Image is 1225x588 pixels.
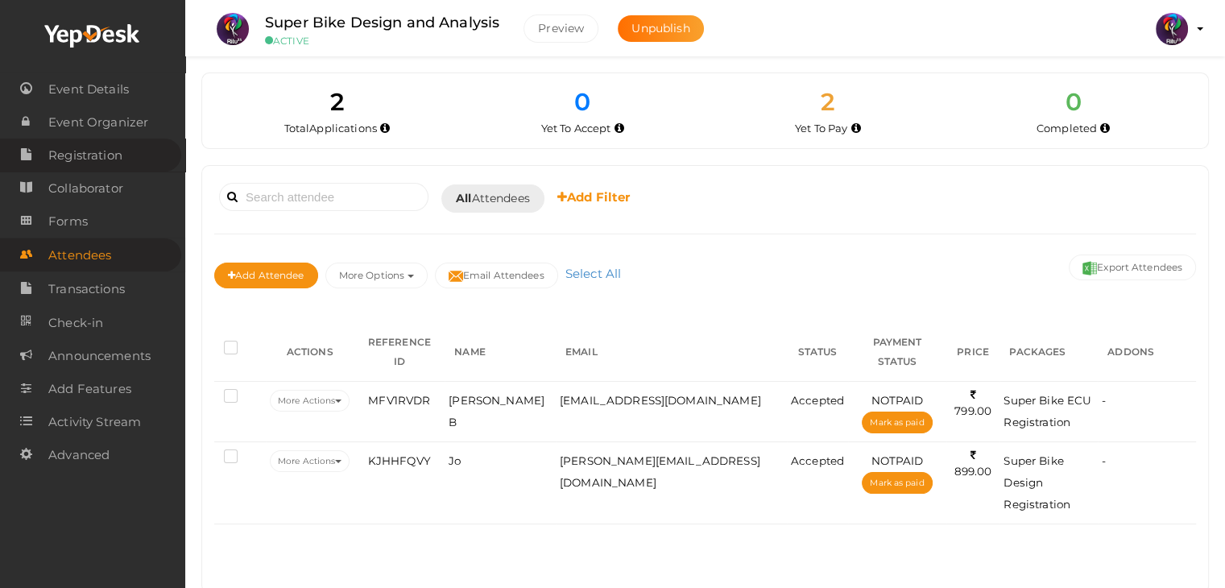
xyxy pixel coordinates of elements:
i: Accepted and completed payment succesfully [1100,124,1110,133]
span: [PERSON_NAME] B [449,394,544,429]
span: Super Bike Design Registration [1004,454,1070,511]
th: NAME [445,323,556,382]
th: ACTIONS [266,323,354,382]
button: Export Attendees [1069,255,1196,280]
span: Activity Stream [48,406,141,438]
span: Forms [48,205,88,238]
span: - [1102,454,1106,467]
th: PRICE [946,323,999,382]
span: Add Features [48,373,131,405]
span: Yet To Pay [795,122,847,135]
label: Super Bike Design and Analysis [265,11,499,35]
img: 4CE0K82R_small.png [217,13,249,45]
span: Announcements [48,340,151,372]
span: 2 [821,87,834,117]
span: Mark as paid [870,417,924,428]
span: Super Bike ECU Registration [1004,394,1091,429]
span: 799.00 [954,388,991,418]
span: Transactions [48,273,125,305]
th: STATUS [787,323,848,382]
span: - [1102,394,1106,407]
span: Accepted [791,394,844,407]
span: 0 [1066,87,1082,117]
button: More Actions [270,450,350,472]
button: Mark as paid [862,472,932,494]
span: Collaborator [48,172,123,205]
i: Accepted by organizer and yet to make payment [851,124,861,133]
a: Select All [561,266,625,281]
img: mail-filled.svg [449,269,463,284]
button: Add Attendee [214,263,318,288]
span: Advanced [48,439,110,471]
span: [EMAIL_ADDRESS][DOMAIN_NAME] [560,394,761,407]
span: Attendees [48,239,111,271]
b: Add Filter [557,189,631,205]
span: Accepted [791,454,844,467]
span: KJHHFQVY [368,454,431,467]
span: 899.00 [954,449,992,478]
i: Total number of applications [380,124,390,133]
small: ACTIVE [265,35,499,47]
span: [PERSON_NAME][EMAIL_ADDRESS][DOMAIN_NAME] [560,454,760,489]
span: Check-in [48,307,103,339]
span: NOTPAID [871,454,923,467]
span: Jo [449,454,461,467]
span: NOTPAID [871,394,923,407]
span: Mark as paid [870,478,924,488]
b: All [456,191,471,205]
span: 2 [330,87,344,117]
button: Email Attendees [435,263,558,288]
span: Yet To Accept [541,122,611,135]
span: Completed [1037,122,1097,135]
img: excel.svg [1082,261,1097,275]
span: Registration [48,139,122,172]
span: Attendees [456,190,530,207]
span: MFV1RVDR [368,394,430,407]
span: Unpublish [631,21,689,35]
span: Applications [309,122,377,135]
span: REFERENCE ID [368,336,431,367]
th: PACKAGES [999,323,1098,382]
i: Yet to be accepted by organizer [615,124,624,133]
button: Unpublish [618,15,703,42]
span: Total [284,122,377,135]
th: EMAIL [556,323,787,382]
button: More Actions [270,390,350,412]
button: Mark as paid [862,412,932,433]
span: Event Organizer [48,106,148,139]
span: 0 [574,87,590,117]
button: Preview [524,14,598,43]
input: Search attendee [219,183,428,211]
span: Event Details [48,73,129,106]
img: 5BK8ZL5P_small.png [1156,13,1188,45]
th: ADDONS [1098,323,1196,382]
button: More Options [325,263,428,288]
th: PAYMENT STATUS [848,323,946,382]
